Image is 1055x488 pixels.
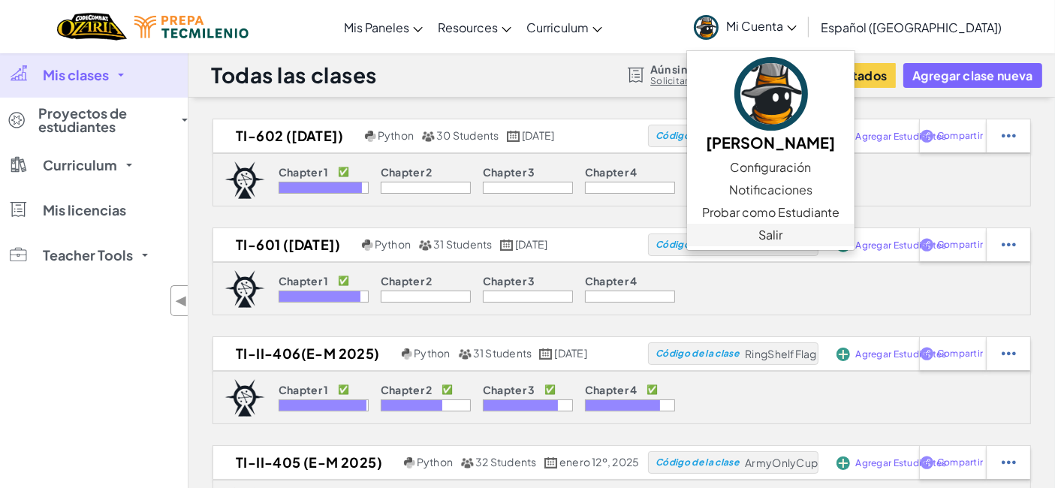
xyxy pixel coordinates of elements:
a: Mi Cuenta [686,3,804,50]
span: Mis clases [43,68,109,82]
span: Código de la clase [656,131,739,140]
p: Chapter 2 [381,166,433,178]
a: TI-601 ([DATE]) Python 31 Students [DATE] [213,233,648,256]
p: ✅ [544,384,556,396]
a: Ozaria by CodeCombat logo [57,11,127,42]
p: Chapter 3 [483,275,535,287]
a: Configuración [687,156,855,179]
a: TI-II-405 (E-M 2025) Python 32 Students enero 12º, 2025 [213,451,648,474]
span: Compartir [937,240,983,249]
a: Salir [687,224,855,246]
span: [DATE] [515,237,547,251]
span: [DATE] [522,128,554,142]
span: Código de la clase [656,349,739,358]
p: Chapter 2 [381,275,433,287]
a: Curriculum [519,7,610,47]
img: Tecmilenio logo [134,16,249,38]
h5: [PERSON_NAME] [702,131,839,154]
p: Chapter 3 [483,384,535,396]
img: MultipleUsers.png [458,348,472,360]
img: calendar.svg [507,131,520,142]
p: Chapter 1 [279,275,329,287]
p: Chapter 4 [585,166,638,178]
span: Notificaciones [729,181,812,199]
p: Chapter 3 [483,166,535,178]
span: Curriculum [43,158,117,172]
img: python.png [365,131,376,142]
span: [DATE] [555,346,587,360]
img: logo [225,161,265,199]
span: Español ([GEOGRAPHIC_DATA]) [821,20,1002,35]
span: Curriculum [526,20,589,35]
span: ◀ [175,290,188,312]
span: Mis Paneles [344,20,409,35]
img: MultipleUsers.png [460,457,474,468]
span: 32 Students [475,455,537,468]
img: IconStudentEllipsis.svg [1002,238,1016,252]
img: IconShare_Purple.svg [920,456,934,469]
img: IconStudentEllipsis.svg [1002,347,1016,360]
img: IconShare_Purple.svg [920,238,934,252]
img: MultipleUsers.png [421,131,435,142]
span: Teacher Tools [43,249,133,262]
span: Proyectos de estudiantes [38,107,173,134]
h1: Todas las clases [211,61,377,89]
span: 31 Students [433,237,493,251]
span: enero 12º, 2025 [559,455,639,468]
img: python.png [362,239,373,251]
a: TI-II-406(E-M 2025) Python 31 Students [DATE] [213,342,648,365]
p: Chapter 2 [381,384,433,396]
img: python.png [404,457,415,468]
h2: TI-602 ([DATE]) [213,125,361,147]
img: avatar [734,57,808,131]
p: ✅ [338,384,349,396]
button: Agregar clase nueva [903,63,1041,88]
span: Agregar Estudiantes [856,350,947,359]
p: ✅ [647,384,658,396]
span: Aún sin licencias [650,63,737,75]
a: Notificaciones [687,179,855,201]
span: Python [378,128,414,142]
img: IconShare_Purple.svg [920,347,934,360]
span: RingShelfFlag [745,347,816,360]
img: IconShare_Purple.svg [920,129,934,143]
img: IconStudentEllipsis.svg [1002,129,1016,143]
p: ✅ [338,275,349,287]
a: Resources [430,7,519,47]
h2: TI-601 ([DATE]) [213,233,358,256]
span: Código de la clase [656,458,739,467]
span: Agregar Estudiantes [856,241,947,250]
a: Solicitar licencias [650,75,737,87]
span: 30 Students [436,128,499,142]
span: Python [375,237,411,251]
p: Chapter 1 [279,166,329,178]
span: Compartir [937,458,983,467]
h2: TI-II-406(E-M 2025) [213,342,398,365]
img: IconStudentEllipsis.svg [1002,456,1016,469]
a: Probar como Estudiante [687,201,855,224]
img: Home [57,11,127,42]
span: Mis licencias [43,203,126,217]
span: Python [417,455,453,468]
img: python.png [402,348,413,360]
img: IconAddStudents.svg [836,456,850,470]
span: Mi Cuenta [726,18,797,34]
p: ✅ [338,166,349,178]
p: Chapter 4 [585,384,638,396]
p: ✅ [442,384,453,396]
img: avatar [694,15,719,40]
span: Resources [438,20,498,35]
img: IconAddStudents.svg [836,348,850,361]
img: calendar.svg [500,239,514,251]
a: Español ([GEOGRAPHIC_DATA]) [813,7,1009,47]
span: Agregar Estudiantes [856,459,947,468]
h2: TI-II-405 (E-M 2025) [213,451,400,474]
a: TI-602 ([DATE]) Python 30 Students [DATE] [213,125,648,147]
span: Agregar Estudiantes [856,132,947,141]
span: 31 Students [473,346,532,360]
span: Compartir [937,349,983,358]
span: Compartir [937,131,983,140]
img: logo [225,270,265,308]
a: [PERSON_NAME] [687,55,855,156]
span: Código de la clase [656,240,739,249]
